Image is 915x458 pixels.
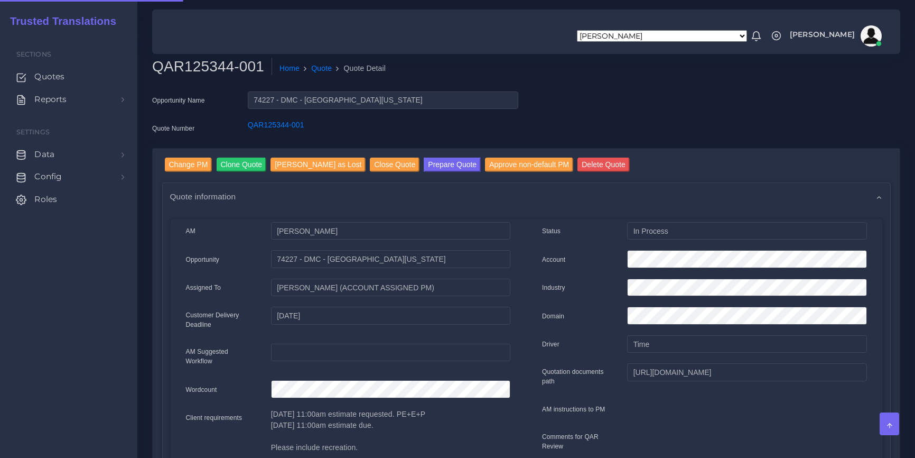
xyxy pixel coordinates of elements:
[279,63,300,74] a: Home
[542,312,564,321] label: Domain
[485,158,573,172] input: Approve non-default PM
[370,158,419,172] input: Close Quote
[424,158,481,175] a: Prepare Quote
[861,25,882,47] img: avatar
[34,194,57,205] span: Roles
[311,63,332,74] a: Quote
[8,143,129,166] a: Data
[8,166,129,188] a: Config
[186,283,221,292] label: Assigned To
[542,367,611,386] label: Quotation documents path
[152,58,272,76] h2: QAR125344-001
[165,158,212,172] input: Change PM
[152,124,194,133] label: Quote Number
[34,94,67,105] span: Reports
[186,413,242,423] label: Client requirements
[16,128,50,136] span: Settings
[186,255,220,264] label: Opportunity
[8,188,129,210] a: Roles
[186,347,255,366] label: AM Suggested Workflow
[34,171,62,182] span: Config
[790,31,855,38] span: [PERSON_NAME]
[271,409,510,453] p: [DATE] 11:00am estimate requested. PE+E+P [DATE] 11:00am estimate due. Please include recreation.
[332,63,386,74] li: Quote Detail
[270,158,366,172] input: [PERSON_NAME] as Lost
[186,385,217,395] label: Wordcount
[3,15,116,28] h2: Trusted Translations
[16,50,51,58] span: Sections
[3,13,116,30] a: Trusted Translations
[785,25,885,47] a: [PERSON_NAME]avatar
[542,432,611,451] label: Comments for QAR Review
[152,96,205,105] label: Opportunity Name
[170,190,236,203] span: Quote information
[163,183,890,210] div: Quote information
[186,310,255,329] label: Customer Delivery Deadline
[542,405,605,414] label: AM instructions to PM
[577,158,630,172] input: Delete Quote
[424,158,481,172] button: Prepare Quote
[34,71,64,83] span: Quotes
[542,255,565,264] label: Account
[34,149,54,160] span: Data
[542,226,561,236] label: Status
[186,226,195,236] label: AM
[217,158,267,172] input: Clone Quote
[248,121,304,129] a: QAR125344-001
[542,283,565,292] label: Industry
[8,88,129,111] a: Reports
[542,340,559,349] label: Driver
[271,279,510,297] input: pm
[8,66,129,88] a: Quotes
